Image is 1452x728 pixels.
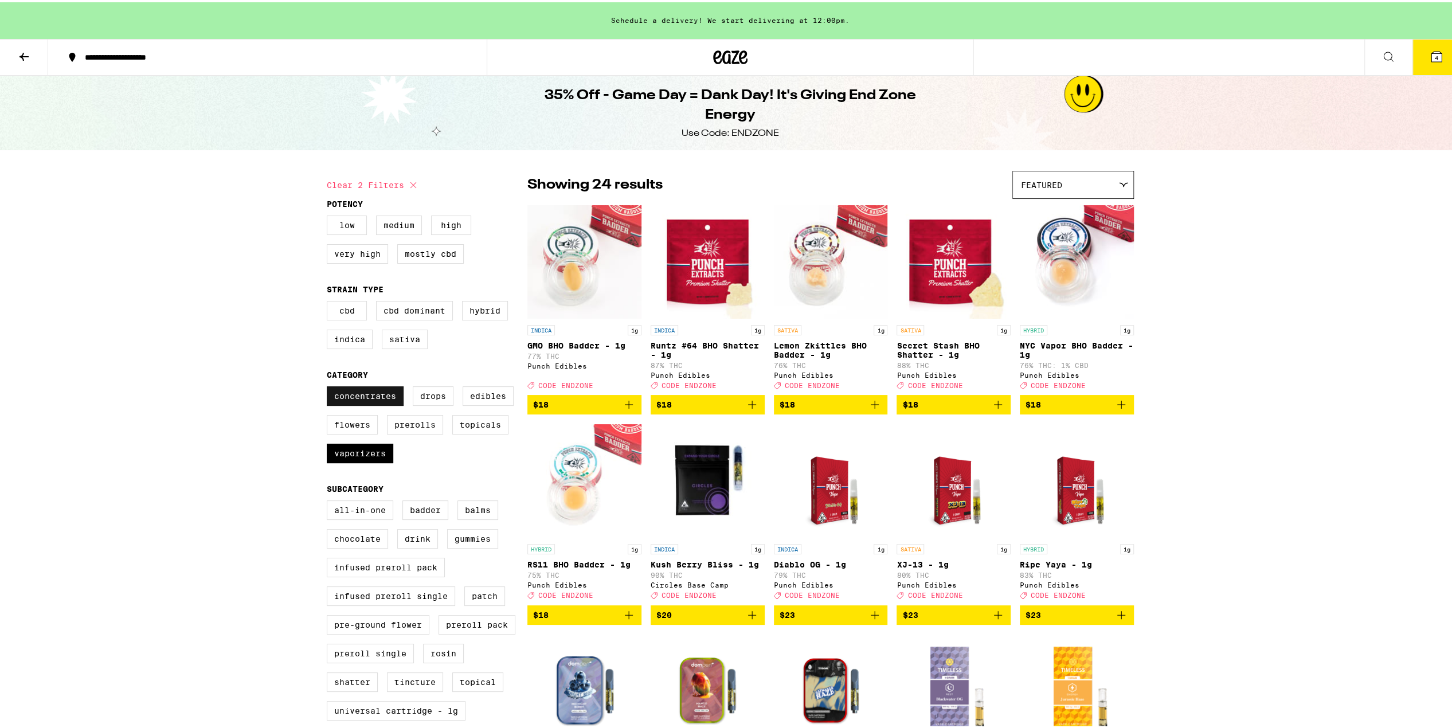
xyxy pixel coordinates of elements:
[397,527,438,546] label: Drink
[786,421,875,536] img: Punch Edibles - Diablo OG - 1g
[897,421,1011,602] a: Open page for XJ-13 - 1g from Punch Edibles
[651,421,765,536] img: Circles Base Camp - Kush Berry Bliss - 1g
[774,359,888,367] p: 76% THC
[527,542,555,552] p: HYBRID
[651,359,765,367] p: 87% THC
[651,369,765,377] div: Punch Edibles
[527,350,641,358] p: 77% THC
[327,213,367,233] label: Low
[997,323,1011,333] p: 1g
[527,323,555,333] p: INDICA
[447,527,498,546] label: Gummies
[1032,421,1121,536] img: Punch Edibles - Ripe Yaya - 1g
[327,498,393,518] label: All-In-One
[464,584,505,604] label: Patch
[463,384,514,404] label: Edibles
[382,327,428,347] label: Sativa
[413,384,453,404] label: Drops
[651,558,765,567] p: Kush Berry Bliss - 1g
[527,202,641,317] img: Punch Edibles - GMO BHO Badder - 1g
[774,421,888,602] a: Open page for Diablo OG - 1g from Punch Edibles
[897,579,1011,586] div: Punch Edibles
[376,299,453,318] label: CBD Dominant
[651,579,765,586] div: Circles Base Camp
[780,398,795,407] span: $18
[651,421,765,602] a: Open page for Kush Berry Bliss - 1g from Circles Base Camp
[1020,421,1134,602] a: Open page for Ripe Yaya - 1g from Punch Edibles
[533,398,549,407] span: $18
[780,608,795,617] span: $23
[1020,323,1047,333] p: HYBRID
[327,482,383,491] legend: Subcategory
[897,323,924,333] p: SATIVA
[1026,608,1041,617] span: $23
[774,569,888,577] p: 79% THC
[909,421,998,536] img: Punch Edibles - XJ-13 - 1g
[897,542,924,552] p: SATIVA
[1020,603,1134,623] button: Add to bag
[7,8,83,17] span: Hi. Need any help?
[907,379,962,387] span: CODE ENDZONE
[327,613,429,632] label: Pre-ground Flower
[628,323,641,333] p: 1g
[527,603,641,623] button: Add to bag
[527,421,641,536] img: Punch Edibles - RS11 BHO Badder - 1g
[1120,542,1134,552] p: 1g
[423,641,464,661] label: Rosin
[327,197,363,206] legend: Potency
[774,579,888,586] div: Punch Edibles
[907,590,962,597] span: CODE ENDZONE
[628,542,641,552] p: 1g
[897,339,1011,357] p: Secret Stash BHO Shatter - 1g
[327,699,465,718] label: Universal Cartridge - 1g
[527,569,641,577] p: 75% THC
[774,202,888,317] img: Punch Edibles - Lemon Zkittles BHO Badder - 1g
[457,498,498,518] label: Balms
[774,542,801,552] p: INDICA
[997,542,1011,552] p: 1g
[651,202,765,393] a: Open page for Runtz #64 BHO Shatter - 1g from Punch Edibles
[785,379,840,387] span: CODE ENDZONE
[327,555,445,575] label: Infused Preroll Pack
[1020,393,1134,412] button: Add to bag
[327,169,420,197] button: Clear 2 filters
[897,359,1011,367] p: 88% THC
[897,603,1011,623] button: Add to bag
[774,369,888,377] div: Punch Edibles
[902,608,918,617] span: $23
[327,368,368,377] legend: Category
[538,379,593,387] span: CODE ENDZONE
[452,413,508,432] label: Topicals
[327,299,367,318] label: CBD
[897,393,1011,412] button: Add to bag
[897,369,1011,377] div: Punch Edibles
[1020,369,1134,377] div: Punch Edibles
[1021,178,1062,187] span: Featured
[1020,202,1134,317] img: Punch Edibles - NYC Vapor BHO Badder - 1g
[327,584,455,604] label: Infused Preroll Single
[527,579,641,586] div: Punch Edibles
[327,441,393,461] label: Vaporizers
[462,299,508,318] label: Hybrid
[897,202,1011,317] img: Punch Edibles - Secret Stash BHO Shatter - 1g
[527,360,641,367] div: Punch Edibles
[327,242,388,261] label: Very High
[651,339,765,357] p: Runtz #64 BHO Shatter - 1g
[1435,52,1438,59] span: 4
[902,398,918,407] span: $18
[376,213,422,233] label: Medium
[527,339,641,348] p: GMO BHO Badder - 1g
[1026,398,1041,407] span: $18
[1020,202,1134,393] a: Open page for NYC Vapor BHO Badder - 1g from Punch Edibles
[656,398,672,407] span: $18
[538,590,593,597] span: CODE ENDZONE
[897,558,1011,567] p: XJ-13 - 1g
[651,542,678,552] p: INDICA
[651,393,765,412] button: Add to bag
[327,327,373,347] label: Indica
[1020,579,1134,586] div: Punch Edibles
[387,413,443,432] label: Prerolls
[527,421,641,602] a: Open page for RS11 BHO Badder - 1g from Punch Edibles
[1020,339,1134,357] p: NYC Vapor BHO Badder - 1g
[1020,359,1134,367] p: 76% THC: 1% CBD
